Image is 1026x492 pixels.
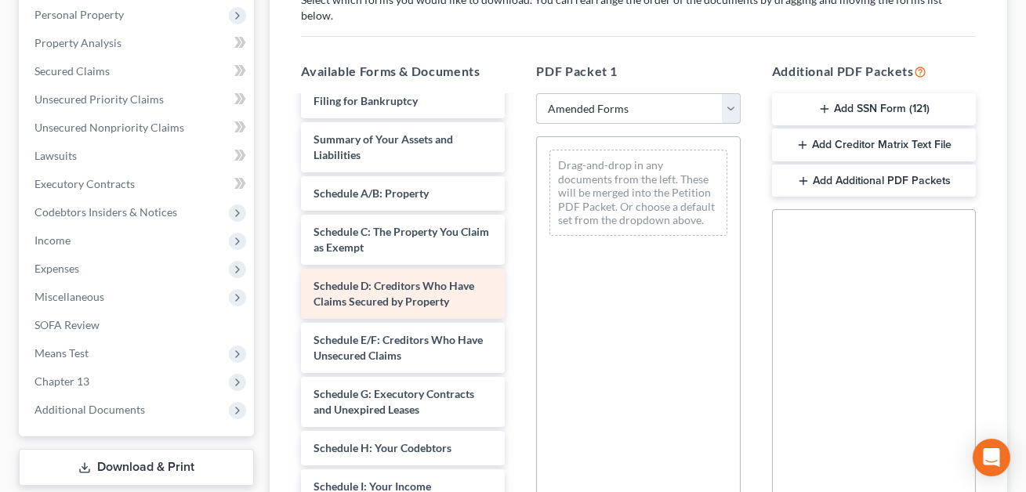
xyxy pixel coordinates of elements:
span: Schedule D: Creditors Who Have Claims Secured by Property [314,279,474,308]
span: Schedule G: Executory Contracts and Unexpired Leases [314,387,474,416]
span: SOFA Review [34,318,100,331]
a: Unsecured Priority Claims [22,85,254,114]
span: Unsecured Nonpriority Claims [34,121,184,134]
span: Expenses [34,262,79,275]
h5: Available Forms & Documents [301,62,505,81]
span: Additional Documents [34,403,145,416]
h5: PDF Packet 1 [536,62,740,81]
span: Voluntary Petition for Individuals Filing for Bankruptcy [314,78,477,107]
button: Add SSN Form (121) [772,93,976,126]
span: Property Analysis [34,36,121,49]
span: Secured Claims [34,64,110,78]
button: Add Additional PDF Packets [772,165,976,197]
span: Schedule C: The Property You Claim as Exempt [314,225,489,254]
span: Miscellaneous [34,290,104,303]
span: Means Test [34,346,89,360]
a: Lawsuits [22,142,254,170]
button: Add Creditor Matrix Text File [772,128,976,161]
span: Lawsuits [34,149,77,162]
a: Executory Contracts [22,170,254,198]
h5: Additional PDF Packets [772,62,976,81]
a: Property Analysis [22,29,254,57]
span: Personal Property [34,8,124,21]
span: Summary of Your Assets and Liabilities [314,132,453,161]
span: Schedule H: Your Codebtors [314,441,451,454]
a: Secured Claims [22,57,254,85]
a: Unsecured Nonpriority Claims [22,114,254,142]
span: Schedule E/F: Creditors Who Have Unsecured Claims [314,333,483,362]
span: Codebtors Insiders & Notices [34,205,177,219]
span: Unsecured Priority Claims [34,92,164,106]
div: Open Intercom Messenger [973,439,1010,476]
span: Income [34,233,71,247]
a: SOFA Review [22,311,254,339]
a: Download & Print [19,449,254,486]
span: Schedule A/B: Property [314,186,429,200]
span: Chapter 13 [34,374,89,388]
div: Drag-and-drop in any documents from the left. These will be merged into the Petition PDF Packet. ... [549,150,727,236]
span: Executory Contracts [34,177,135,190]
